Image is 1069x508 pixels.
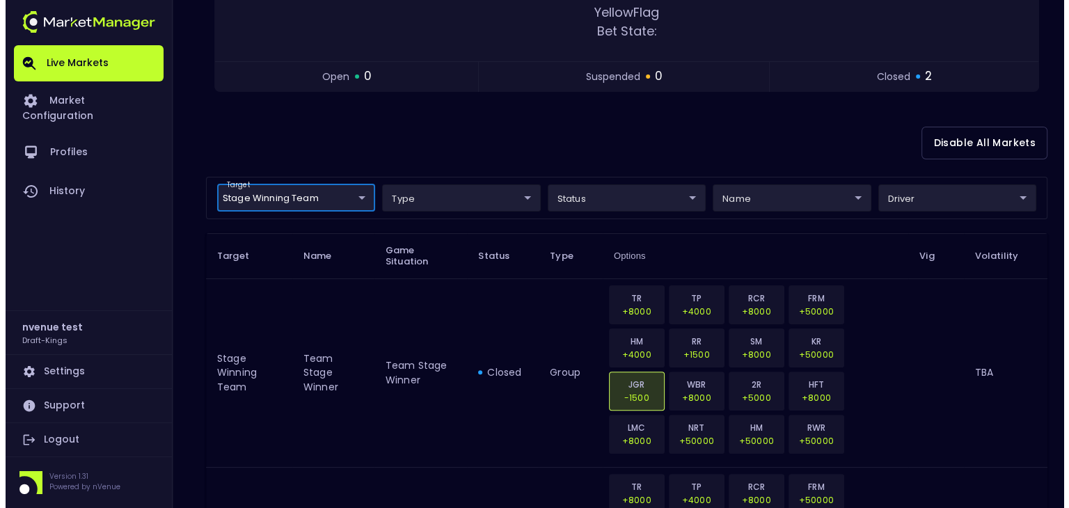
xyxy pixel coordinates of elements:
[672,348,710,361] p: +1500
[212,184,370,212] div: target
[592,22,651,40] span: Bet State:
[612,378,650,391] p: JGR
[672,480,710,493] p: TP
[707,184,865,212] div: target
[672,421,710,434] p: NRT
[672,493,710,507] p: +4000
[792,378,830,391] p: HFT
[612,335,650,348] p: HM
[672,434,710,447] p: +50000
[298,250,345,262] span: Name
[8,45,158,81] a: Live Markets
[200,278,287,467] td: Stage Winning Team
[8,355,158,388] a: Settings
[792,335,830,348] p: KR
[732,348,770,361] p: +8000
[612,305,650,318] p: +8000
[369,278,461,467] td: Team Stage Winner
[377,184,534,212] div: target
[8,172,158,211] a: History
[612,391,650,404] p: -1500
[792,292,830,305] p: FRM
[473,365,522,379] div: closed
[612,493,650,507] p: +8000
[544,250,586,262] span: Type
[792,434,830,447] p: +50000
[916,127,1042,159] button: Disable All Markets
[732,493,770,507] p: +8000
[792,493,830,507] p: +50000
[672,305,710,318] p: +4000
[612,434,650,447] p: +8000
[287,278,369,467] td: Team Stage Winner
[672,335,710,348] p: RR
[612,480,650,493] p: TR
[672,292,710,305] p: TP
[597,233,903,278] th: Options
[580,70,635,84] span: suspended
[380,245,450,267] span: Game Situation
[8,81,158,133] a: Market Configuration
[871,70,905,84] span: closed
[533,278,597,467] td: group
[958,278,1042,467] td: TBA
[212,250,262,262] span: Target
[732,480,770,493] p: RCR
[914,250,947,262] span: Vig
[792,391,830,404] p: +8000
[612,292,650,305] p: TR
[873,184,1031,212] div: target
[317,70,344,84] span: open
[649,68,657,86] span: 0
[473,250,522,262] span: Status
[732,335,770,348] p: SM
[969,250,1031,262] span: Volatility
[672,378,710,391] p: WBR
[732,391,770,404] p: +5000
[732,378,770,391] p: 2R
[8,133,158,172] a: Profiles
[17,319,77,335] h2: nvenue test
[732,434,770,447] p: +50000
[919,68,926,86] span: 2
[8,471,158,494] div: Version 1.31Powered by nVenue
[792,480,830,493] p: FRM
[792,421,830,434] p: RWR
[792,305,830,318] p: +50000
[44,482,115,492] p: Powered by nVenue
[17,11,150,33] img: logo
[672,391,710,404] p: +8000
[8,389,158,422] a: Support
[44,471,115,482] p: Version 1.31
[732,305,770,318] p: +8000
[732,292,770,305] p: RCR
[542,184,700,212] div: target
[358,68,366,86] span: 0
[732,421,770,434] p: HM
[612,421,650,434] p: LMC
[8,423,158,457] a: Logout
[17,335,62,345] h3: Draft-Kings
[221,180,244,190] label: target
[792,348,830,361] p: +50000
[589,3,654,21] span: yellow Flag
[612,348,650,361] p: +4000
